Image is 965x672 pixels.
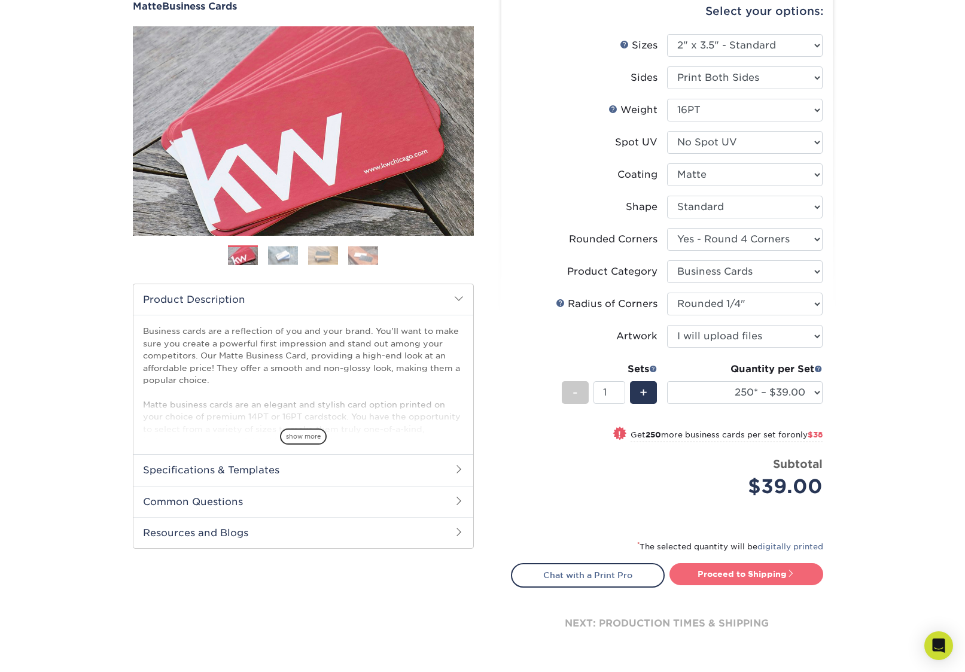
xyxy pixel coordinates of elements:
[790,430,823,439] span: only
[268,246,298,264] img: Business Cards 02
[133,284,473,315] h2: Product Description
[280,428,327,445] span: show more
[133,1,474,12] a: MatteBusiness Cards
[133,1,474,12] h1: Business Cards
[133,486,473,517] h2: Common Questions
[773,457,823,470] strong: Subtotal
[631,430,823,442] small: Get more business cards per set for
[620,38,657,53] div: Sizes
[757,542,823,551] a: digitally printed
[667,362,823,376] div: Quantity per Set
[646,430,661,439] strong: 250
[608,103,657,117] div: Weight
[615,135,657,150] div: Spot UV
[308,246,338,264] img: Business Cards 03
[133,517,473,548] h2: Resources and Blogs
[567,264,657,279] div: Product Category
[228,241,258,271] img: Business Cards 01
[569,232,657,247] div: Rounded Corners
[640,384,647,402] span: +
[808,430,823,439] span: $38
[631,71,657,85] div: Sides
[143,325,464,495] p: Business cards are a reflection of you and your brand. You'll want to make sure you create a powe...
[348,246,378,264] img: Business Cards 04
[618,428,621,440] span: !
[133,454,473,485] h2: Specifications & Templates
[924,631,953,660] div: Open Intercom Messenger
[669,563,823,585] a: Proceed to Shipping
[511,563,665,587] a: Chat with a Print Pro
[617,168,657,182] div: Coating
[133,1,162,12] span: Matte
[616,329,657,343] div: Artwork
[626,200,657,214] div: Shape
[676,472,823,501] div: $39.00
[511,588,823,659] div: next: production times & shipping
[562,362,657,376] div: Sets
[573,384,578,402] span: -
[637,542,823,551] small: The selected quantity will be
[556,297,657,311] div: Radius of Corners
